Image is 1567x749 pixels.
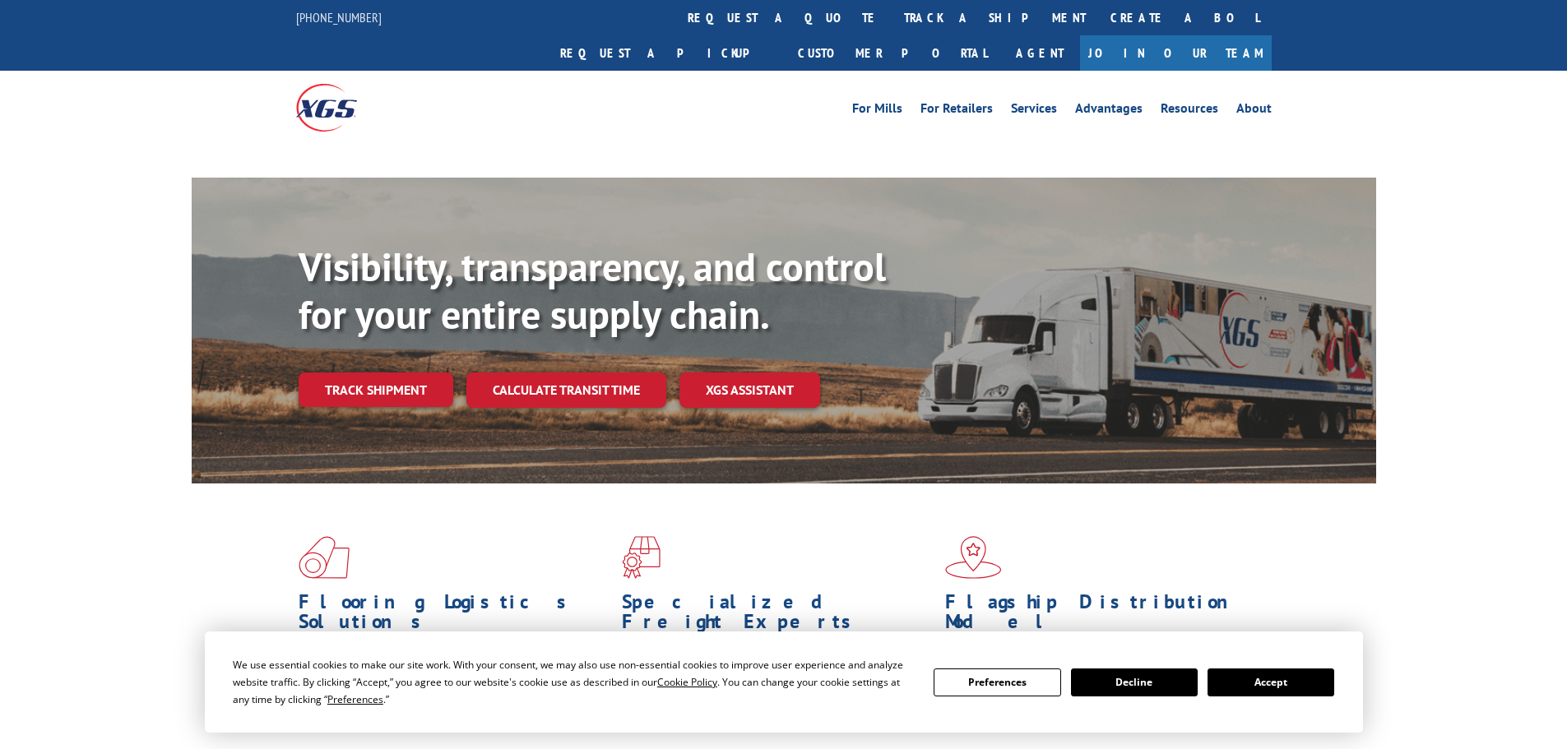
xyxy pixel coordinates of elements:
[327,692,383,706] span: Preferences
[205,631,1363,733] div: Cookie Consent Prompt
[622,536,661,579] img: xgs-icon-focused-on-flooring-red
[299,536,350,579] img: xgs-icon-total-supply-chain-intelligence-red
[657,675,717,689] span: Cookie Policy
[945,592,1256,640] h1: Flagship Distribution Model
[1208,668,1334,696] button: Accept
[1236,102,1272,120] a: About
[299,241,886,340] b: Visibility, transparency, and control for your entire supply chain.
[934,668,1060,696] button: Preferences
[1075,102,1143,120] a: Advantages
[999,35,1080,71] a: Agent
[1080,35,1272,71] a: Join Our Team
[466,372,666,408] a: Calculate transit time
[299,592,610,640] h1: Flooring Logistics Solutions
[920,102,993,120] a: For Retailers
[1011,102,1057,120] a: Services
[786,35,999,71] a: Customer Portal
[233,656,914,708] div: We use essential cookies to make our site work. With your consent, we may also use non-essential ...
[852,102,902,120] a: For Mills
[622,592,933,640] h1: Specialized Freight Experts
[299,372,453,407] a: Track shipment
[945,536,1002,579] img: xgs-icon-flagship-distribution-model-red
[296,9,382,25] a: [PHONE_NUMBER]
[1161,102,1218,120] a: Resources
[1071,668,1198,696] button: Decline
[548,35,786,71] a: Request a pickup
[679,372,820,408] a: XGS ASSISTANT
